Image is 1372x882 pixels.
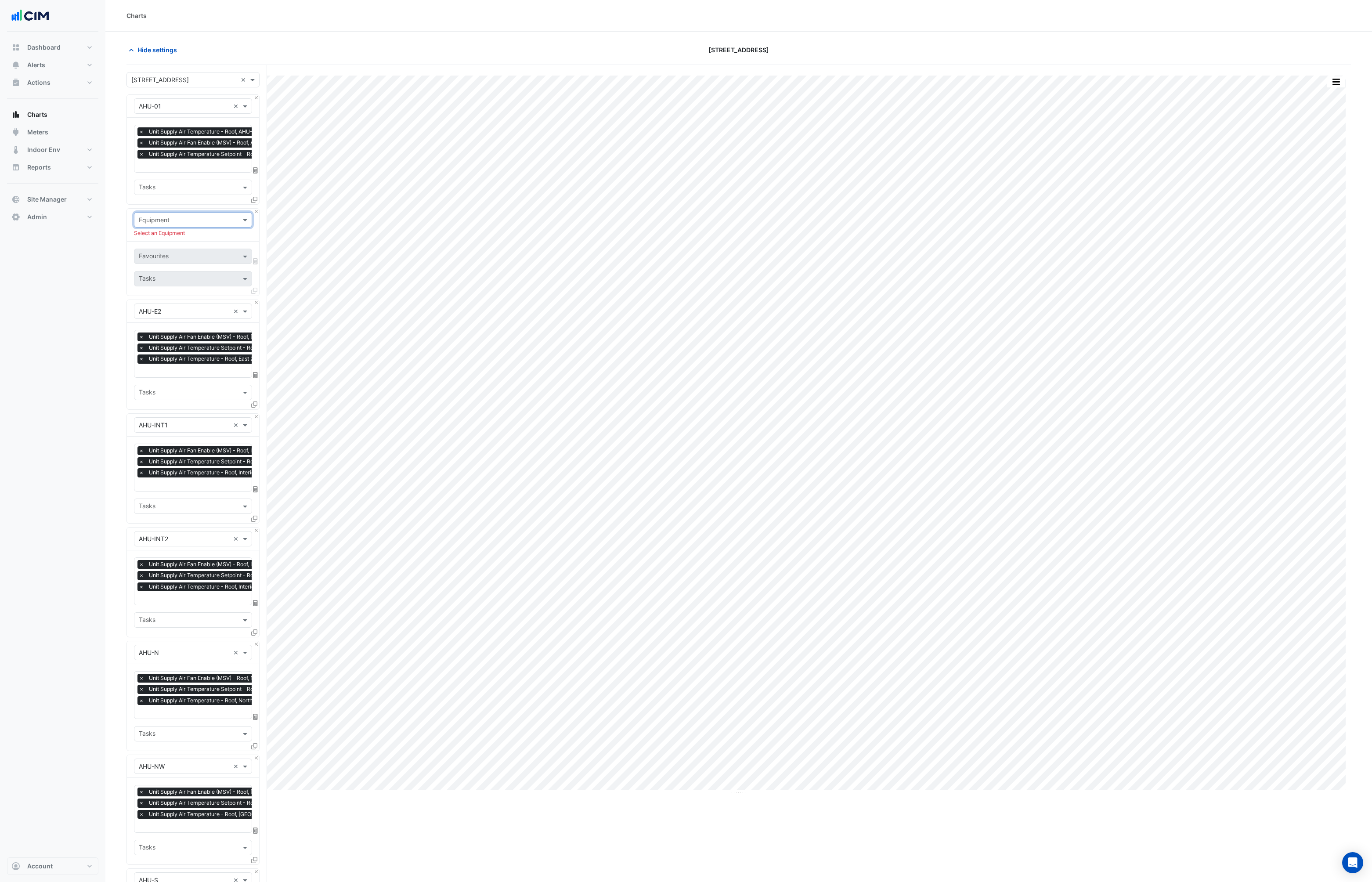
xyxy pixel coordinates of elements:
[27,862,53,871] span: Account
[126,11,147,20] div: Charts
[253,95,259,101] button: Close
[253,641,259,647] button: Close
[251,287,257,295] span: Clone Favourites and Tasks from this Equipment to other Equipment
[27,61,45,69] span: Alerts
[137,446,145,455] span: ×
[27,128,48,137] span: Meters
[147,138,273,147] span: Unit Supply Air Fan Enable (MSV) - Roof, AHU-01
[147,571,285,580] span: Unit Supply Air Temperature Setpoint - Roof, Interior 2
[708,45,769,54] span: [STREET_ADDRESS]
[11,163,20,172] app-icon: Reports
[147,127,261,136] span: Unit Supply Air Temperature - Roof, AHU-01
[137,45,177,54] span: Hide settings
[137,788,145,796] span: ×
[137,138,145,147] span: ×
[233,648,241,657] span: Clear
[253,755,259,761] button: Close
[251,515,257,522] span: Clone Favourites and Tasks from this Equipment to other Equipment
[253,300,259,306] button: Close
[137,251,169,263] div: Favourites
[147,582,263,591] span: Unit Supply Air Temperature - Roof, Interior 2
[7,56,98,74] button: Alerts
[11,195,20,204] app-icon: Site Manager
[137,582,145,591] span: ×
[147,468,263,477] span: Unit Supply Air Temperature - Roof, Interior 1
[27,163,51,172] span: Reports
[147,674,267,683] span: Unit Supply Air Fan Enable (MSV) - Roof, North
[137,729,155,740] div: Tasks
[7,39,98,56] button: Dashboard
[7,159,98,176] button: Reports
[137,501,155,513] div: Tasks
[251,856,257,864] span: Clone Favourites and Tasks from this Equipment to other Equipment
[11,7,50,25] img: Company Logo
[137,343,145,352] span: ×
[11,213,20,221] app-icon: Admin
[241,75,248,84] span: Clear
[233,307,241,316] span: Clear
[11,128,20,137] app-icon: Meters
[253,209,259,214] button: Close
[252,827,260,834] span: Choose Function
[137,127,145,136] span: ×
[137,842,155,854] div: Tasks
[233,762,241,771] span: Clear
[252,485,260,493] span: Choose Function
[233,534,241,543] span: Clear
[137,696,145,705] span: ×
[253,869,259,875] button: Close
[134,229,252,237] div: Select an Equipment
[7,191,98,208] button: Site Manager
[27,43,61,52] span: Dashboard
[147,457,285,466] span: Unit Supply Air Temperature Setpoint - Roof, Interior 1
[251,742,257,750] span: Clone Favourites and Tasks from this Equipment to other Equipment
[251,401,257,408] span: Clone Favourites and Tasks from this Equipment to other Equipment
[147,333,307,341] span: Unit Supply Air Fan Enable (MSV) - Roof, East 2
[137,333,145,341] span: ×
[137,674,145,683] span: ×
[27,213,47,221] span: Admin
[147,799,317,807] span: Unit Supply Air Temperature Setpoint - Roof, North West
[137,182,155,194] div: Tasks
[252,599,260,607] span: Choose Function
[11,43,20,52] app-icon: Dashboard
[11,145,20,154] app-icon: Indoor Env
[7,123,98,141] button: Meters
[7,106,98,123] button: Charts
[147,685,277,694] span: Unit Supply Air Temperature Setpoint - Roof, North
[147,343,278,352] span: Unit Supply Air Temperature Setpoint - Roof, East 2
[27,78,51,87] span: Actions
[137,571,145,580] span: ×
[7,857,98,875] button: Account
[137,615,155,626] div: Tasks
[137,274,155,285] div: Tasks
[137,810,145,819] span: ×
[137,150,145,159] span: ×
[11,110,20,119] app-icon: Charts
[27,110,47,119] span: Charts
[147,354,256,363] span: Unit Supply Air Temperature - Roof, East 2
[253,528,259,533] button: Close
[251,629,257,636] span: Clone Favourites and Tasks from this Equipment to other Equipment
[233,101,241,111] span: Clear
[137,799,145,807] span: ×
[252,372,260,379] span: Choose Function
[252,166,260,174] span: Choose Function
[11,61,20,69] app-icon: Alerts
[7,208,98,226] button: Admin
[137,354,145,363] span: ×
[233,420,241,430] span: Clear
[137,457,145,466] span: ×
[252,258,260,265] span: Choose Function
[147,560,275,569] span: Unit Supply Air Fan Enable (MSV) - Roof, Interior 2
[147,810,295,819] span: Unit Supply Air Temperature - Roof, North West
[253,414,259,419] button: Close
[27,195,67,204] span: Site Manager
[1327,76,1345,87] button: More Options
[7,74,98,91] button: Actions
[126,42,183,58] button: Hide settings
[137,387,155,399] div: Tasks
[251,196,257,203] span: Clone Favourites and Tasks from this Equipment to other Equipment
[147,788,307,796] span: Unit Supply Air Fan Enable (MSV) - Roof, North West
[147,696,255,705] span: Unit Supply Air Temperature - Roof, North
